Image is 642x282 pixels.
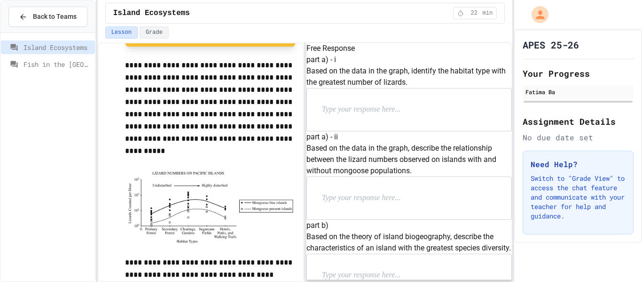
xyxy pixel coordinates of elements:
div: My Account [522,4,551,25]
p: Switch to "Grade View" to access the chat feature and communicate with your teacher for help and ... [531,174,626,221]
h1: APES 25-26 [523,38,579,51]
p: Based on the data in the graph, describe the relationship between the lizard numbers observed on ... [306,143,512,177]
div: Fatima Ba [525,88,631,96]
span: 22 [467,9,482,17]
button: Grade [140,26,169,39]
span: Back to Teams [33,12,77,22]
h6: part a) - ii [306,131,512,143]
p: Based on the data in the graph, identify the habitat type with the greatest number of lizards. [306,65,512,88]
p: Based on the theory of island biogeography, describe the characteristics of an island with the gr... [306,231,512,254]
span: Island Ecosystems [113,8,190,19]
h2: Your Progress [523,67,634,80]
h3: Need Help? [531,159,626,170]
h6: part b) [306,220,512,231]
h6: Free Response [306,43,512,54]
span: min [483,9,493,17]
button: Back to Teams [8,7,87,27]
span: Island Ecosystems [23,42,91,52]
h6: part a) - i [306,54,512,65]
button: Lesson [105,26,138,39]
span: Fish in the [GEOGRAPHIC_DATA] [23,59,91,69]
div: No due date set [523,132,634,143]
h2: Assignment Details [523,115,634,128]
